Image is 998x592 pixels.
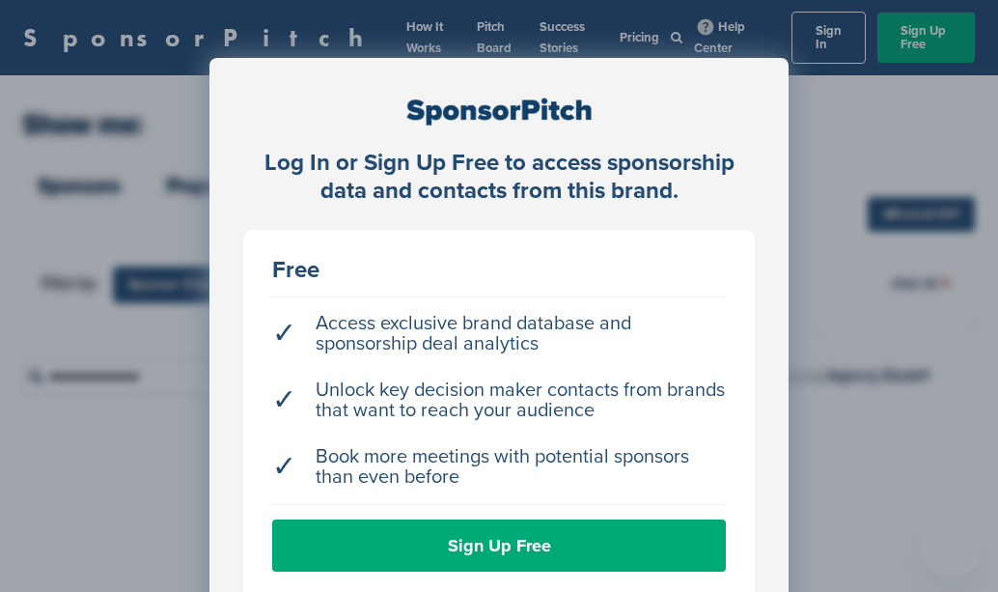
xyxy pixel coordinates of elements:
li: Book more meetings with potential sponsors than even before [272,437,726,497]
span: ✓ [272,457,296,477]
li: Unlock key decision maker contacts from brands that want to reach your audience [272,371,726,431]
span: ✓ [272,390,296,410]
a: Sign Up Free [272,520,726,572]
div: Free [272,259,726,282]
iframe: Button to launch messaging window [921,515,983,577]
span: ✓ [272,324,296,344]
li: Access exclusive brand database and sponsorship deal analytics [272,304,726,364]
div: Log In or Sign Up Free to access sponsorship data and contacts from this brand. [243,150,755,206]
